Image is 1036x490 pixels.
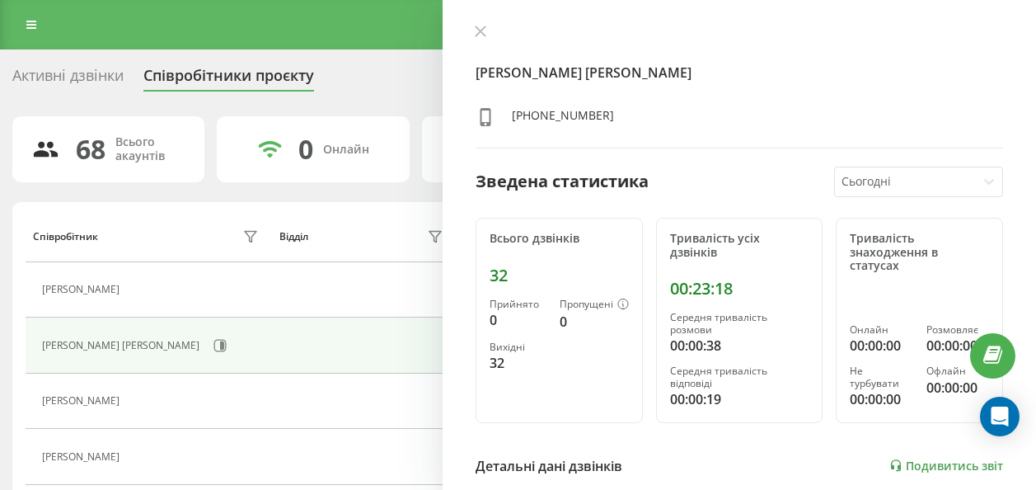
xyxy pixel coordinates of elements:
div: Тривалість усіх дзвінків [670,232,809,260]
div: Співробітники проєкту [143,67,314,92]
div: Не турбувати [850,365,912,389]
div: Розмовляє [926,324,989,336]
div: Активні дзвінки [12,67,124,92]
div: 68 [76,134,105,165]
div: 00:00:00 [926,336,989,356]
div: 00:00:00 [850,389,912,409]
div: Онлайн [323,143,369,157]
div: Прийнято [490,299,546,310]
div: 0 [490,310,546,330]
div: 00:23:18 [670,279,809,299]
div: Середня тривалість розмови [670,312,809,336]
div: Тривалість знаходження в статусах [850,232,989,273]
div: Онлайн [850,324,912,336]
div: Всього дзвінків [490,232,629,246]
div: 00:00:00 [850,336,912,356]
div: 00:00:38 [670,336,809,356]
div: [PERSON_NAME] [42,395,124,407]
div: 32 [490,266,629,285]
div: Відділ [279,231,308,243]
div: 0 [298,134,313,165]
div: 32 [490,353,546,373]
div: 00:00:00 [926,378,989,398]
div: Open Intercom Messenger [980,397,1020,436]
div: [PERSON_NAME] [42,284,124,295]
div: [PERSON_NAME] [PERSON_NAME] [42,340,204,351]
div: Пропущені [560,299,629,312]
div: 0 [560,312,629,332]
div: [PHONE_NUMBER] [512,107,614,131]
div: Вихідні [490,342,546,353]
div: Всього акаунтів [115,135,185,163]
div: Зведена статистика [476,169,649,194]
div: Середня тривалість відповіді [670,365,809,389]
div: Офлайн [926,365,989,377]
h4: [PERSON_NAME] [PERSON_NAME] [476,63,1003,82]
a: Подивитись звіт [889,459,1003,473]
div: Детальні дані дзвінків [476,456,622,476]
div: Співробітник [33,231,98,243]
div: 00:00:19 [670,389,809,409]
div: [PERSON_NAME] [42,451,124,463]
